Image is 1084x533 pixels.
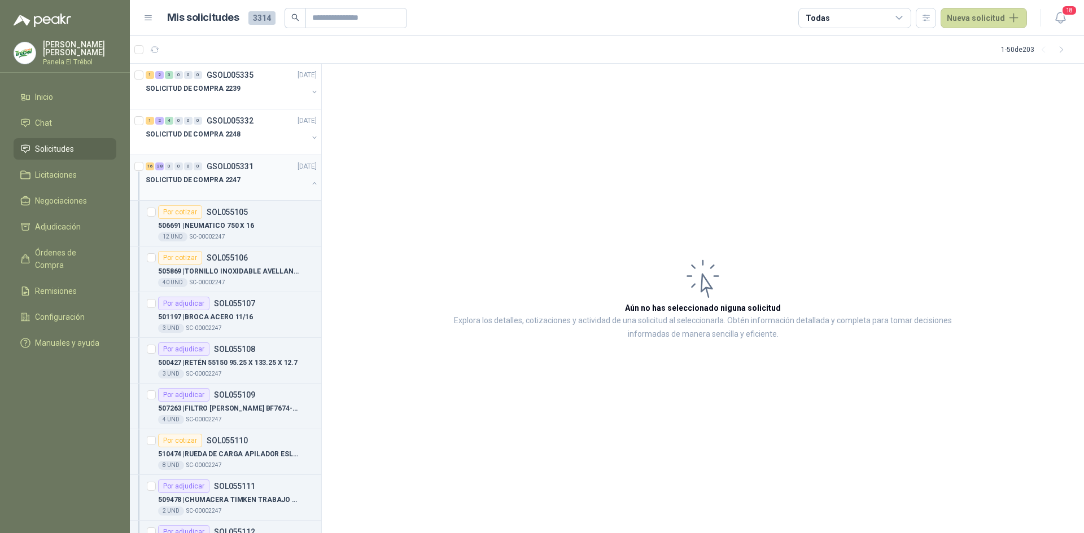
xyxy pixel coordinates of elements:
div: 8 UND [158,461,184,470]
h1: Mis solicitudes [167,10,239,26]
p: [DATE] [298,161,317,172]
div: 1 [146,71,154,79]
span: Inicio [35,91,53,103]
p: [DATE] [298,116,317,126]
p: SOL055111 [214,482,255,490]
a: 1 2 4 0 0 0 GSOL005332[DATE] SOLICITUD DE COMPRA 2248 [146,114,319,150]
p: SOL055109 [214,391,255,399]
p: [DATE] [298,70,317,81]
p: SOL055110 [207,437,248,444]
div: Por cotizar [158,434,202,447]
div: 2 UND [158,506,184,516]
div: 0 [184,117,193,125]
div: 3 [165,71,173,79]
a: Por cotizarSOL055105506691 |NEUMATICO 750 X 1612 UNDSC-00002247 [130,201,321,246]
p: [PERSON_NAME] [PERSON_NAME] [43,41,116,56]
span: Licitaciones [35,169,77,181]
span: 3314 [248,11,276,25]
h3: Aún no has seleccionado niguna solicitud [625,302,781,314]
div: 40 UND [158,278,187,287]
div: 0 [174,71,183,79]
p: SC-00002247 [186,506,222,516]
a: Por adjudicarSOL055107501197 |BROCA ACERO 11/163 UNDSC-00002247 [130,292,321,338]
span: Manuales y ayuda [35,337,99,349]
p: 506691 | NEUMATICO 750 X 16 [158,221,254,231]
div: 0 [194,162,202,170]
div: 1 [146,117,154,125]
p: SOL055107 [214,299,255,307]
div: 12 UND [158,232,187,241]
span: search [291,14,299,21]
a: Configuración [14,306,116,328]
a: Remisiones [14,280,116,302]
p: 510474 | RUEDA DE CARGA APILADOR ESL 122 SERIE [158,449,299,460]
div: 0 [165,162,173,170]
a: Por adjudicarSOL055109507263 |FILTRO [PERSON_NAME] BF7674-D COMBUSTIB ALZ014 UNDSC-00002247 [130,384,321,429]
p: 501197 | BROCA ACERO 11/16 [158,312,253,323]
div: 0 [184,162,193,170]
div: 3 UND [158,369,184,378]
span: Solicitudes [35,143,74,155]
p: 509478 | CHUMACERA TIMKEN TRABAJO PESADO 2"7/16 4 HUECOS [158,495,299,505]
button: Nueva solicitud [941,8,1027,28]
a: 1 2 3 0 0 0 GSOL005335[DATE] SOLICITUD DE COMPRA 2239 [146,68,319,104]
img: Company Logo [14,42,36,64]
span: Adjudicación [35,221,81,233]
a: Por adjudicarSOL055111509478 |CHUMACERA TIMKEN TRABAJO PESADO 2"7/16 4 HUECOS2 UNDSC-00002247 [130,475,321,521]
a: Por adjudicarSOL055108500427 |RETÉN 55150 95.25 X 133.25 X 12.73 UNDSC-00002247 [130,338,321,384]
div: 16 [146,162,154,170]
a: Por cotizarSOL055106505869 |TORNILLO INOXIDABLE AVELLANADO 4MMx16M40 UNDSC-00002247 [130,246,321,292]
a: Adjudicación [14,216,116,237]
p: SC-00002247 [186,324,222,333]
a: Negociaciones [14,190,116,212]
span: Chat [35,117,52,129]
div: 2 [155,71,164,79]
span: Negociaciones [35,195,87,207]
span: Órdenes de Compra [35,246,106,271]
span: Remisiones [35,285,77,297]
div: Por adjudicar [158,388,209,402]
div: 3 UND [158,324,184,333]
p: SOL055105 [207,208,248,216]
div: Por cotizar [158,251,202,265]
p: SC-00002247 [186,369,222,378]
div: 0 [174,117,183,125]
p: SOLICITUD DE COMPRA 2239 [146,83,241,94]
div: Por adjudicar [158,342,209,356]
p: SOL055108 [214,345,255,353]
div: Todas [806,12,829,24]
div: 4 [165,117,173,125]
p: Explora los detalles, cotizaciones y actividad de una solicitud al seleccionarla. Obtén informaci... [435,314,971,341]
button: 18 [1050,8,1070,28]
a: Solicitudes [14,138,116,160]
p: SOL055106 [207,254,248,262]
p: SC-00002247 [186,415,222,424]
p: SOLICITUD DE COMPRA 2248 [146,129,241,140]
p: 505869 | TORNILLO INOXIDABLE AVELLANADO 4MMx16M [158,266,299,277]
div: 1 - 50 de 203 [1001,41,1070,59]
p: 500427 | RETÉN 55150 95.25 X 133.25 X 12.7 [158,358,298,368]
p: GSOL005331 [207,162,253,170]
a: Licitaciones [14,164,116,186]
p: 507263 | FILTRO [PERSON_NAME] BF7674-D COMBUSTIB ALZ01 [158,403,299,414]
p: SC-00002247 [190,232,225,241]
p: SOLICITUD DE COMPRA 2247 [146,175,241,186]
div: Por adjudicar [158,297,209,310]
span: Configuración [35,311,85,323]
div: 0 [174,162,183,170]
span: 18 [1061,5,1077,16]
div: Por adjudicar [158,479,209,493]
a: 16 38 0 0 0 0 GSOL005331[DATE] SOLICITUD DE COMPRA 2247 [146,160,319,196]
div: 4 UND [158,415,184,424]
a: Por cotizarSOL055110510474 |RUEDA DE CARGA APILADOR ESL 122 SERIE8 UNDSC-00002247 [130,429,321,475]
div: Por cotizar [158,205,202,219]
div: 0 [194,117,202,125]
p: SC-00002247 [186,461,222,470]
div: 2 [155,117,164,125]
div: 38 [155,162,164,170]
p: Panela El Trébol [43,59,116,65]
a: Órdenes de Compra [14,242,116,276]
div: 0 [184,71,193,79]
p: SC-00002247 [190,278,225,287]
div: 0 [194,71,202,79]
